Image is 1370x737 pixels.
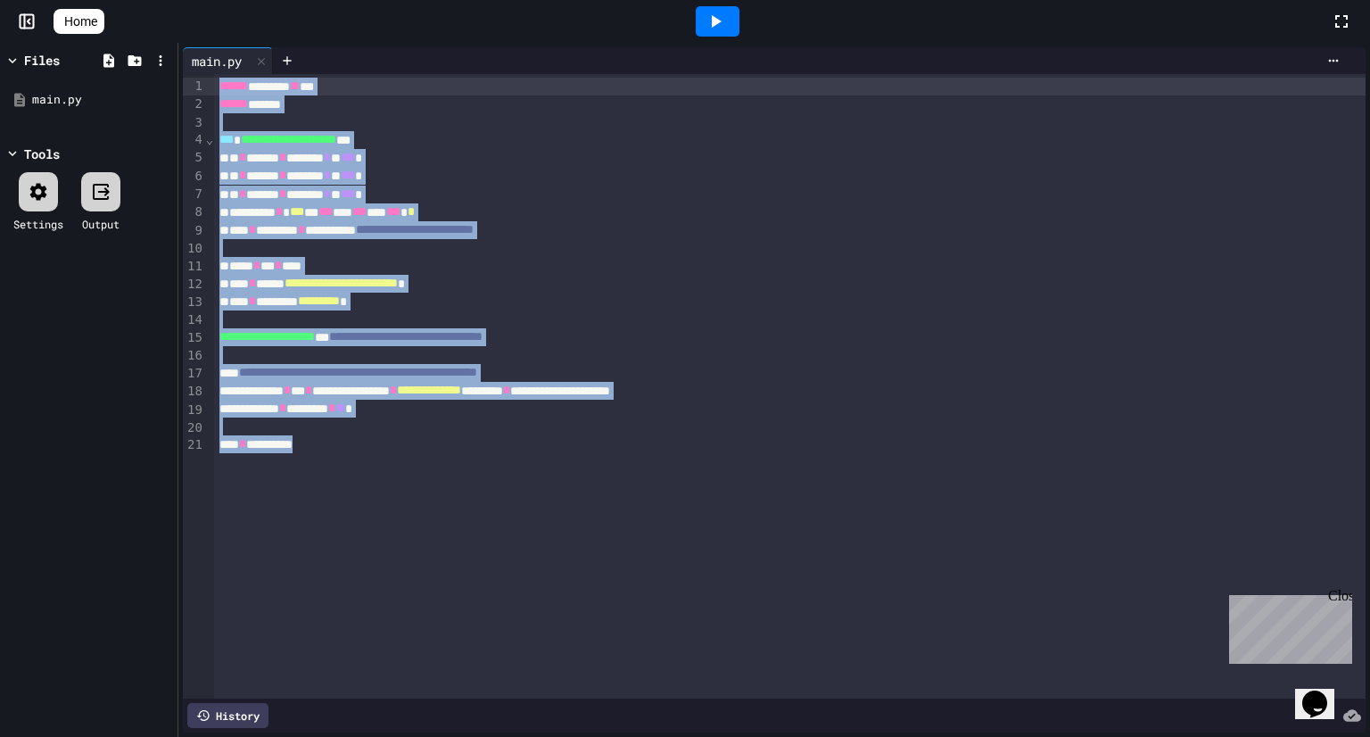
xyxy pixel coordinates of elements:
div: 21 [183,436,205,454]
div: 8 [183,203,205,221]
span: Fold line [205,132,214,146]
div: 20 [183,419,205,437]
div: main.py [32,91,171,109]
div: main.py [183,47,273,74]
div: Output [82,216,120,232]
div: 2 [183,95,205,113]
div: Chat with us now!Close [7,7,123,113]
div: 19 [183,402,205,419]
div: main.py [183,52,251,70]
iframe: chat widget [1295,666,1352,719]
div: 7 [183,186,205,203]
div: 13 [183,294,205,311]
div: 4 [183,131,205,149]
div: Tools [24,145,60,163]
div: History [187,703,268,728]
div: 17 [183,365,205,383]
div: 10 [183,240,205,258]
a: Home [54,9,104,34]
div: Settings [13,216,63,232]
div: 6 [183,168,205,186]
iframe: chat widget [1222,588,1352,664]
div: 1 [183,78,205,95]
div: Files [24,51,60,70]
div: 5 [183,149,205,167]
div: 15 [183,329,205,347]
span: Home [64,12,97,30]
div: 16 [183,347,205,365]
div: 9 [183,222,205,240]
div: 11 [183,258,205,276]
div: 3 [183,114,205,132]
div: 18 [183,383,205,401]
div: 12 [183,276,205,294]
div: 14 [183,311,205,329]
